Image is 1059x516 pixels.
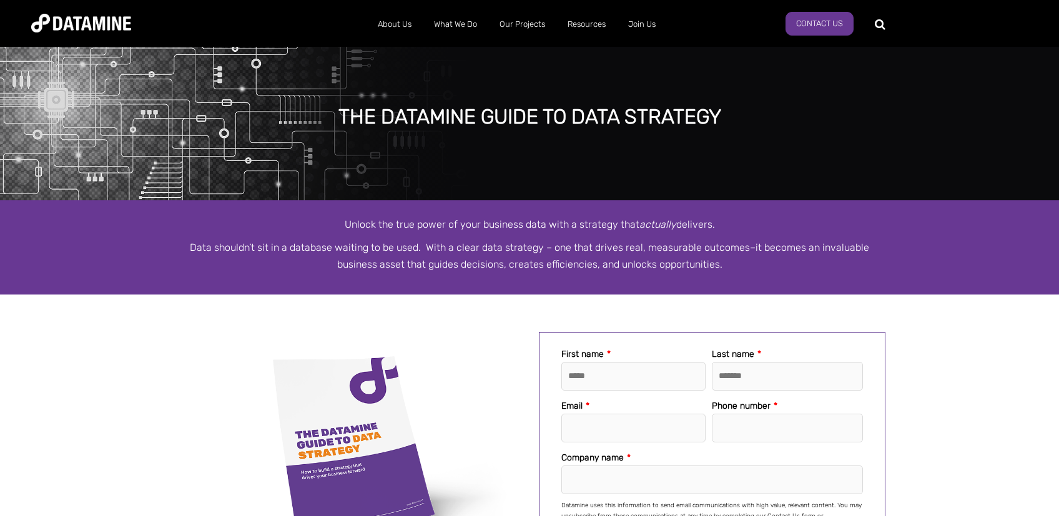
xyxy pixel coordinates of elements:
div: the Datamine guide to data strategy [122,106,937,129]
a: About Us [367,8,423,41]
span: Unlock the true power of your business data with a strategy that delivers. [345,218,715,230]
span: Data shouldn’t sit in a database waiting to be used. With a clear data strategy – one that drives... [190,241,750,253]
a: Contact Us [786,12,854,36]
span: – [750,241,756,253]
span: it becomes an invaluable business asset that guides decisions, creates efficiencies, and unlocks ... [337,241,870,270]
a: Our Projects [488,8,556,41]
span: Company name [561,452,624,463]
span: First name [561,349,604,359]
a: Resources [556,8,617,41]
em: actually [639,218,676,230]
span: Phone number [712,401,771,411]
span: Last name [712,349,754,359]
a: Join Us [617,8,667,41]
img: Datamine [31,14,131,32]
span: Email [561,401,583,411]
a: What We Do [423,8,488,41]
